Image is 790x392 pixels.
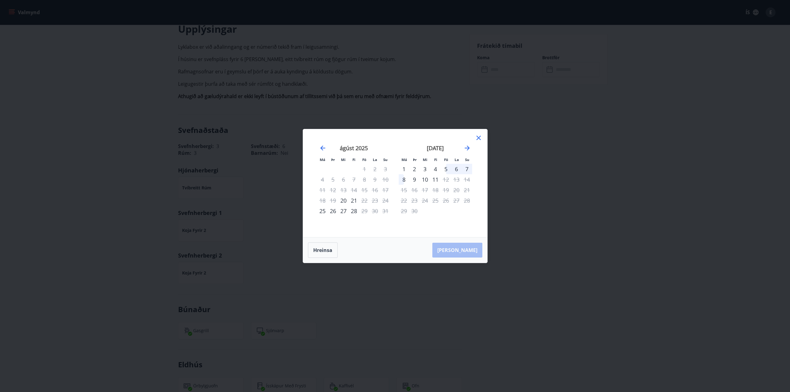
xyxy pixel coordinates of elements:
td: Not available. laugardagur, 30. ágúst 2025 [370,206,380,216]
td: Not available. sunnudagur, 28. september 2025 [462,195,472,206]
div: 10 [420,174,430,185]
td: Choose þriðjudagur, 26. ágúst 2025 as your check-in date. It’s available. [328,206,338,216]
td: Not available. föstudagur, 12. september 2025 [441,174,451,185]
td: Choose þriðjudagur, 2. september 2025 as your check-in date. It’s available. [409,164,420,174]
div: 7 [462,164,472,174]
td: Choose fimmtudagur, 11. september 2025 as your check-in date. It’s available. [430,174,441,185]
td: Choose sunnudagur, 7. september 2025 as your check-in date. It’s available. [462,164,472,174]
small: Þr [331,157,335,162]
div: 3 [420,164,430,174]
small: La [455,157,459,162]
td: Not available. þriðjudagur, 12. ágúst 2025 [328,185,338,195]
td: Not available. mánudagur, 15. september 2025 [399,185,409,195]
td: Not available. þriðjudagur, 16. september 2025 [409,185,420,195]
td: Not available. sunnudagur, 24. ágúst 2025 [380,195,391,206]
td: Not available. sunnudagur, 14. september 2025 [462,174,472,185]
td: Not available. föstudagur, 26. september 2025 [441,195,451,206]
td: Not available. föstudagur, 15. ágúst 2025 [359,185,370,195]
td: Not available. mánudagur, 29. september 2025 [399,206,409,216]
td: Not available. laugardagur, 13. september 2025 [451,174,462,185]
div: Aðeins útritun í boði [359,195,370,206]
div: 2 [409,164,420,174]
td: Choose laugardagur, 6. september 2025 as your check-in date. It’s available. [451,164,462,174]
td: Not available. fimmtudagur, 25. september 2025 [430,195,441,206]
td: Not available. fimmtudagur, 18. september 2025 [430,185,441,195]
td: Not available. fimmtudagur, 7. ágúst 2025 [349,174,359,185]
small: Þr [413,157,417,162]
td: Not available. miðvikudagur, 6. ágúst 2025 [338,174,349,185]
td: Not available. mánudagur, 4. ágúst 2025 [317,174,328,185]
td: Not available. föstudagur, 19. september 2025 [441,185,451,195]
td: Not available. þriðjudagur, 19. ágúst 2025 [328,195,338,206]
td: Choose fimmtudagur, 28. ágúst 2025 as your check-in date. It’s available. [349,206,359,216]
div: 28 [349,206,359,216]
td: Not available. þriðjudagur, 30. september 2025 [409,206,420,216]
td: Not available. mánudagur, 18. ágúst 2025 [317,195,328,206]
small: Fi [434,157,437,162]
small: Má [320,157,325,162]
small: Su [465,157,469,162]
small: Fö [362,157,366,162]
div: Move backward to switch to the previous month. [319,144,326,152]
div: 26 [328,206,338,216]
div: 11 [430,174,441,185]
td: Choose föstudagur, 5. september 2025 as your check-in date. It’s available. [441,164,451,174]
td: Not available. laugardagur, 16. ágúst 2025 [370,185,380,195]
td: Not available. laugardagur, 2. ágúst 2025 [370,164,380,174]
small: La [373,157,377,162]
div: Aðeins innritun í boði [338,195,349,206]
strong: [DATE] [427,144,444,152]
td: Choose mánudagur, 1. september 2025 as your check-in date. It’s available. [399,164,409,174]
td: Not available. laugardagur, 27. september 2025 [451,195,462,206]
div: 27 [338,206,349,216]
div: Aðeins innritun í boði [399,164,409,174]
div: Aðeins útritun í boði [359,206,370,216]
div: 8 [399,174,409,185]
td: Choose miðvikudagur, 27. ágúst 2025 as your check-in date. It’s available. [338,206,349,216]
td: Choose miðvikudagur, 20. ágúst 2025 as your check-in date. It’s available. [338,195,349,206]
div: Aðeins útritun í boði [441,174,451,185]
td: Not available. miðvikudagur, 24. september 2025 [420,195,430,206]
td: Not available. sunnudagur, 21. september 2025 [462,185,472,195]
td: Not available. mánudagur, 11. ágúst 2025 [317,185,328,195]
div: 6 [451,164,462,174]
small: Mi [423,157,427,162]
td: Not available. þriðjudagur, 5. ágúst 2025 [328,174,338,185]
td: Choose mánudagur, 8. september 2025 as your check-in date. It’s available. [399,174,409,185]
td: Choose miðvikudagur, 3. september 2025 as your check-in date. It’s available. [420,164,430,174]
button: Hreinsa [308,242,338,258]
td: Not available. laugardagur, 23. ágúst 2025 [370,195,380,206]
div: 21 [349,195,359,206]
td: Choose fimmtudagur, 4. september 2025 as your check-in date. It’s available. [430,164,441,174]
td: Not available. þriðjudagur, 23. september 2025 [409,195,420,206]
td: Not available. föstudagur, 29. ágúst 2025 [359,206,370,216]
td: Not available. miðvikudagur, 17. september 2025 [420,185,430,195]
small: Fö [444,157,448,162]
div: 9 [409,174,420,185]
td: Not available. föstudagur, 22. ágúst 2025 [359,195,370,206]
div: 4 [430,164,441,174]
td: Not available. fimmtudagur, 14. ágúst 2025 [349,185,359,195]
small: Mi [341,157,346,162]
td: Not available. mánudagur, 22. september 2025 [399,195,409,206]
td: Not available. sunnudagur, 17. ágúst 2025 [380,185,391,195]
td: Not available. föstudagur, 8. ágúst 2025 [359,174,370,185]
td: Not available. laugardagur, 9. ágúst 2025 [370,174,380,185]
td: Not available. sunnudagur, 10. ágúst 2025 [380,174,391,185]
td: Choose miðvikudagur, 10. september 2025 as your check-in date. It’s available. [420,174,430,185]
td: Choose þriðjudagur, 9. september 2025 as your check-in date. It’s available. [409,174,420,185]
td: Choose fimmtudagur, 21. ágúst 2025 as your check-in date. It’s available. [349,195,359,206]
div: Aðeins innritun í boði [317,206,328,216]
td: Choose mánudagur, 25. ágúst 2025 as your check-in date. It’s available. [317,206,328,216]
div: 5 [441,164,451,174]
small: Má [401,157,407,162]
td: Not available. laugardagur, 20. september 2025 [451,185,462,195]
div: Move forward to switch to the next month. [464,144,471,152]
small: Su [383,157,388,162]
strong: ágúst 2025 [340,144,368,152]
td: Not available. miðvikudagur, 13. ágúst 2025 [338,185,349,195]
td: Not available. sunnudagur, 3. ágúst 2025 [380,164,391,174]
td: Not available. sunnudagur, 31. ágúst 2025 [380,206,391,216]
div: Calendar [310,137,480,230]
td: Not available. föstudagur, 1. ágúst 2025 [359,164,370,174]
